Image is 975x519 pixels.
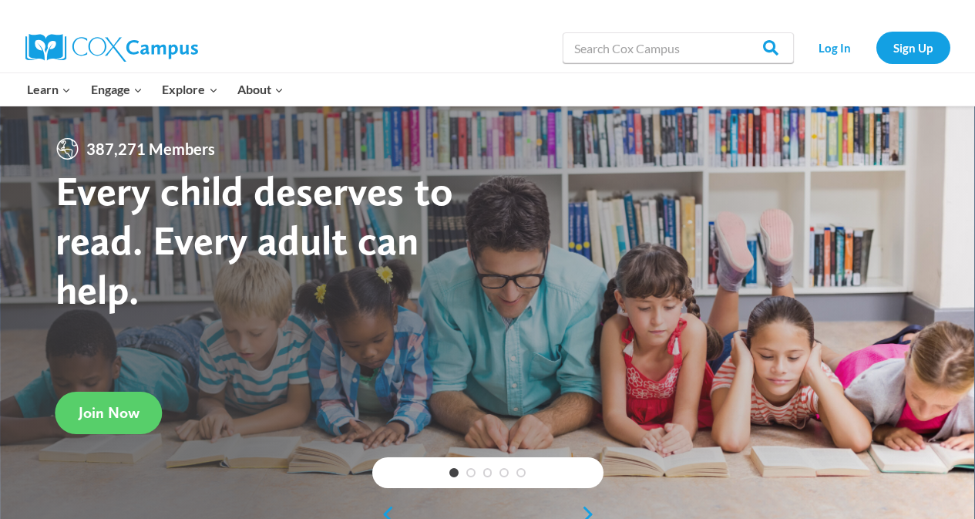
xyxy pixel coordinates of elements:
[79,403,140,422] span: Join Now
[237,79,284,99] span: About
[18,73,294,106] nav: Primary Navigation
[449,468,459,477] a: 1
[483,468,493,477] a: 3
[91,79,143,99] span: Engage
[876,32,950,63] a: Sign Up
[516,468,526,477] a: 5
[80,136,221,161] span: 387,271 Members
[55,392,163,434] a: Join Now
[802,32,869,63] a: Log In
[499,468,509,477] a: 4
[466,468,476,477] a: 2
[802,32,950,63] nav: Secondary Navigation
[563,32,794,63] input: Search Cox Campus
[25,34,198,62] img: Cox Campus
[27,79,71,99] span: Learn
[55,166,453,313] strong: Every child deserves to read. Every adult can help.
[162,79,217,99] span: Explore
